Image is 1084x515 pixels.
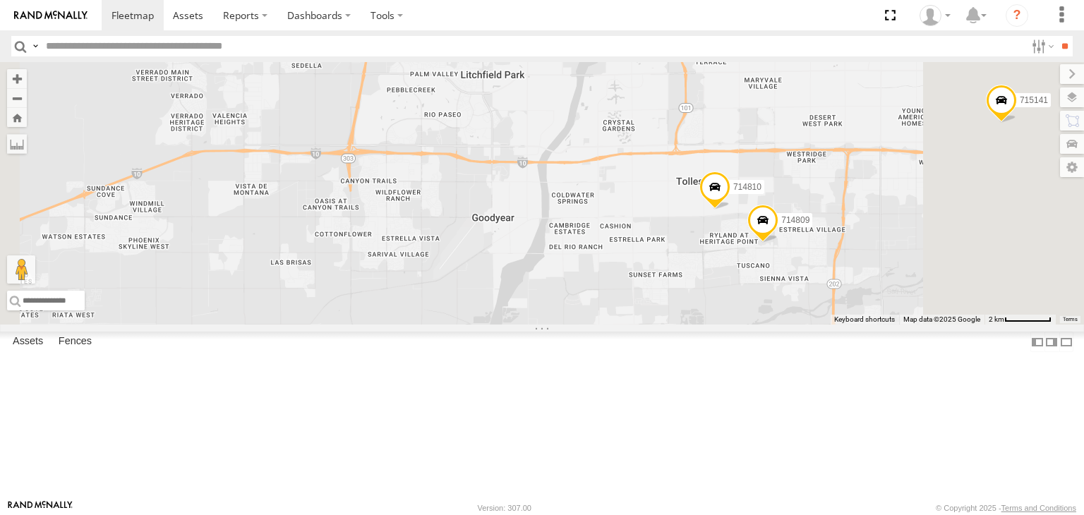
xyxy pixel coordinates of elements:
[936,504,1076,512] div: © Copyright 2025 -
[1059,332,1073,352] label: Hide Summary Table
[1020,96,1048,106] span: 715141
[781,215,809,225] span: 714809
[7,255,35,284] button: Drag Pegman onto the map to open Street View
[903,315,980,323] span: Map data ©2025 Google
[1044,332,1059,352] label: Dock Summary Table to the Right
[7,134,27,154] label: Measure
[1030,332,1044,352] label: Dock Summary Table to the Left
[7,69,27,88] button: Zoom in
[1006,4,1028,27] i: ?
[915,5,956,26] div: Sylvia McKeever
[8,501,73,515] a: Visit our Website
[1026,36,1056,56] label: Search Filter Options
[14,11,88,20] img: rand-logo.svg
[30,36,41,56] label: Search Query
[478,504,531,512] div: Version: 307.00
[1060,157,1084,177] label: Map Settings
[1063,317,1078,322] a: Terms (opens in new tab)
[989,315,1004,323] span: 2 km
[1001,504,1076,512] a: Terms and Conditions
[984,315,1056,325] button: Map Scale: 2 km per 63 pixels
[834,315,895,325] button: Keyboard shortcuts
[733,182,761,192] span: 714810
[7,108,27,127] button: Zoom Home
[52,332,99,352] label: Fences
[6,332,50,352] label: Assets
[7,88,27,108] button: Zoom out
